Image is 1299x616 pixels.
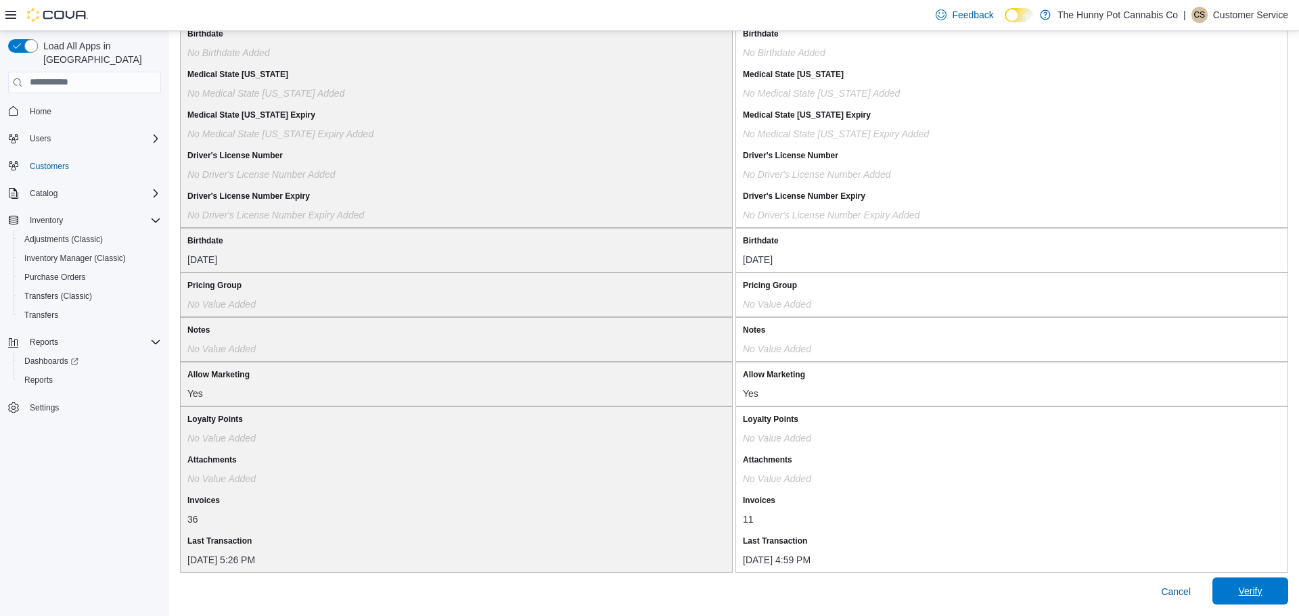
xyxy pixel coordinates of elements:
[187,150,283,161] label: Driver's License Number
[743,549,1013,565] div: [DATE] 4:59 PM
[30,161,69,172] span: Customers
[187,427,458,444] div: No value added
[8,96,161,453] nav: Complex example
[24,212,68,229] button: Inventory
[743,293,1013,310] div: No value added
[743,123,1013,139] div: No Medical State [US_STATE] Expiry added
[19,231,108,247] a: Adjustments (Classic)
[3,156,166,176] button: Customers
[743,69,844,80] label: Medical State [US_STATE]
[19,269,91,285] a: Purchase Orders
[743,427,1013,444] div: No value added
[1238,584,1262,598] span: Verify
[24,272,86,283] span: Purchase Orders
[743,110,871,120] label: Medical State [US_STATE] Expiry
[187,325,210,335] label: Notes
[14,371,166,389] button: Reports
[19,353,84,369] a: Dashboards
[24,310,58,321] span: Transfers
[743,28,779,39] label: Birthdate
[19,288,97,304] a: Transfers (Classic)
[24,158,161,174] span: Customers
[30,337,58,348] span: Reports
[187,508,458,525] div: 36
[3,333,166,352] button: Reports
[30,133,51,144] span: Users
[1156,578,1196,605] button: Cancel
[187,338,458,354] div: No value added
[952,8,993,22] span: Feedback
[14,249,166,268] button: Inventory Manager (Classic)
[14,352,166,371] a: Dashboards
[24,375,53,385] span: Reports
[187,293,458,310] div: No value added
[187,495,220,506] label: Invoices
[187,549,458,565] div: [DATE] 5:26 PM
[19,231,161,247] span: Adjustments (Classic)
[187,42,458,58] div: No Birthdate added
[187,454,237,465] label: Attachments
[38,39,161,66] span: Load All Apps in [GEOGRAPHIC_DATA]
[187,536,252,546] label: Last Transaction
[187,110,315,120] label: Medical State [US_STATE] Expiry
[743,383,1013,399] div: Yes
[1191,7,1208,23] div: Customer Service
[187,164,458,180] div: No Driver's License Number added
[14,230,166,249] button: Adjustments (Classic)
[187,191,310,202] label: Driver's License Number Expiry
[187,82,458,99] div: No Medical State [US_STATE] added
[743,338,1013,354] div: No value added
[24,212,161,229] span: Inventory
[3,398,166,417] button: Settings
[1005,8,1033,22] input: Dark Mode
[187,414,243,425] label: Loyalty Points
[30,215,63,226] span: Inventory
[1193,7,1205,23] span: CS
[24,131,56,147] button: Users
[14,268,166,287] button: Purchase Orders
[19,288,161,304] span: Transfers (Classic)
[24,103,161,120] span: Home
[187,204,458,220] div: No Driver's License Number Expiry added
[743,191,865,202] label: Driver's License Number Expiry
[187,69,288,80] label: Medical State [US_STATE]
[930,1,999,28] a: Feedback
[1057,7,1178,23] p: The Hunny Pot Cannabis Co
[14,306,166,325] button: Transfers
[187,369,250,380] label: Allow Marketing
[27,8,88,22] img: Cova
[30,188,58,199] span: Catalog
[19,307,161,323] span: Transfers
[24,334,161,350] span: Reports
[187,249,458,265] div: [DATE]
[187,123,458,139] div: No Medical State [US_STATE] Expiry added
[24,103,57,120] a: Home
[3,101,166,121] button: Home
[743,235,779,246] label: Birthdate
[743,204,1013,220] div: No Driver's License Number Expiry added
[24,131,161,147] span: Users
[30,402,59,413] span: Settings
[743,369,805,380] label: Allow Marketing
[1212,577,1288,605] button: Verify
[187,235,223,246] label: Birthdate
[187,28,223,39] label: Birthdate
[24,234,103,245] span: Adjustments (Classic)
[24,356,78,366] span: Dashboards
[19,250,161,266] span: Inventory Manager (Classic)
[743,508,1013,525] div: 11
[24,253,126,264] span: Inventory Manager (Classic)
[3,184,166,203] button: Catalog
[19,372,161,388] span: Reports
[24,400,64,416] a: Settings
[14,287,166,306] button: Transfers (Classic)
[187,280,242,291] label: Pricing Group
[24,334,64,350] button: Reports
[24,291,92,302] span: Transfers (Classic)
[19,269,161,285] span: Purchase Orders
[187,383,458,399] div: Yes
[19,250,131,266] a: Inventory Manager (Classic)
[743,414,798,425] label: Loyalty Points
[3,129,166,148] button: Users
[19,372,58,388] a: Reports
